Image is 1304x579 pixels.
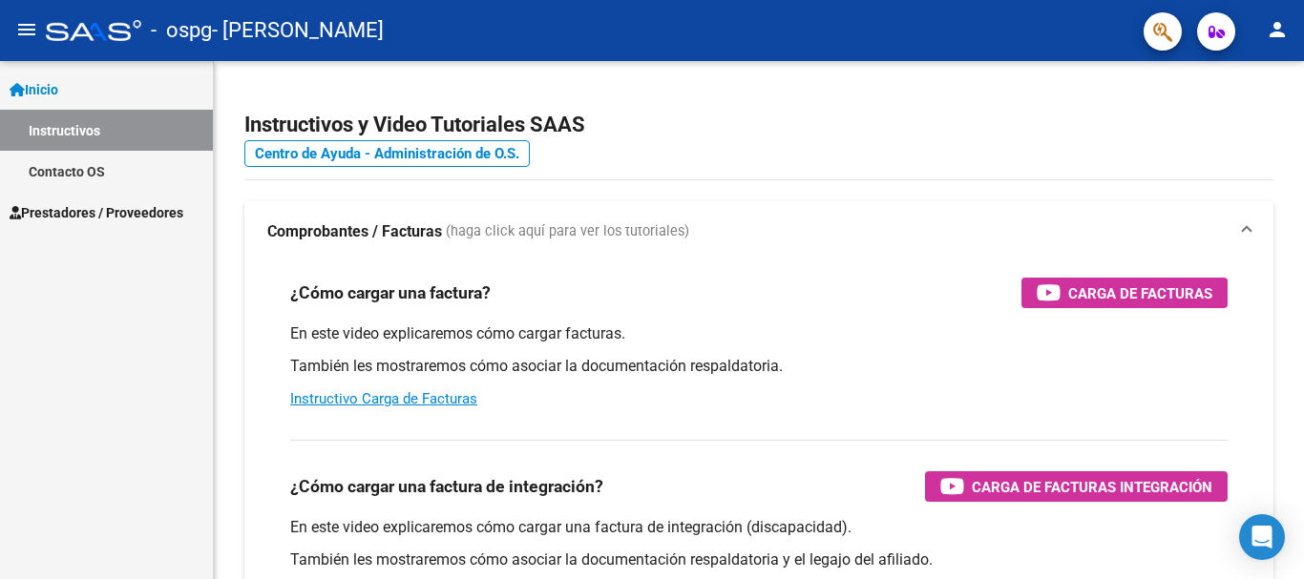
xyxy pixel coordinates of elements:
span: (haga click aquí para ver los tutoriales) [446,221,689,242]
div: Open Intercom Messenger [1239,514,1285,560]
span: Inicio [10,79,58,100]
p: En este video explicaremos cómo cargar facturas. [290,323,1228,344]
span: - ospg [151,10,212,52]
p: En este video explicaremos cómo cargar una factura de integración (discapacidad). [290,517,1228,538]
button: Carga de Facturas [1021,278,1228,308]
mat-icon: menu [15,18,38,41]
p: También les mostraremos cómo asociar la documentación respaldatoria y el legajo del afiliado. [290,549,1228,570]
mat-icon: person [1266,18,1289,41]
h3: ¿Cómo cargar una factura de integración? [290,473,603,500]
h3: ¿Cómo cargar una factura? [290,279,491,306]
a: Instructivo Carga de Facturas [290,390,477,407]
span: Carga de Facturas Integración [972,475,1212,499]
span: - [PERSON_NAME] [212,10,384,52]
a: Centro de Ayuda - Administración de O.S. [244,140,530,167]
span: Carga de Facturas [1068,281,1212,305]
mat-expansion-panel-header: Comprobantes / Facturas (haga click aquí para ver los tutoriales) [244,201,1273,262]
h2: Instructivos y Video Tutoriales SAAS [244,107,1273,143]
strong: Comprobantes / Facturas [267,221,442,242]
p: También les mostraremos cómo asociar la documentación respaldatoria. [290,356,1228,377]
button: Carga de Facturas Integración [925,471,1228,502]
span: Prestadores / Proveedores [10,202,183,223]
